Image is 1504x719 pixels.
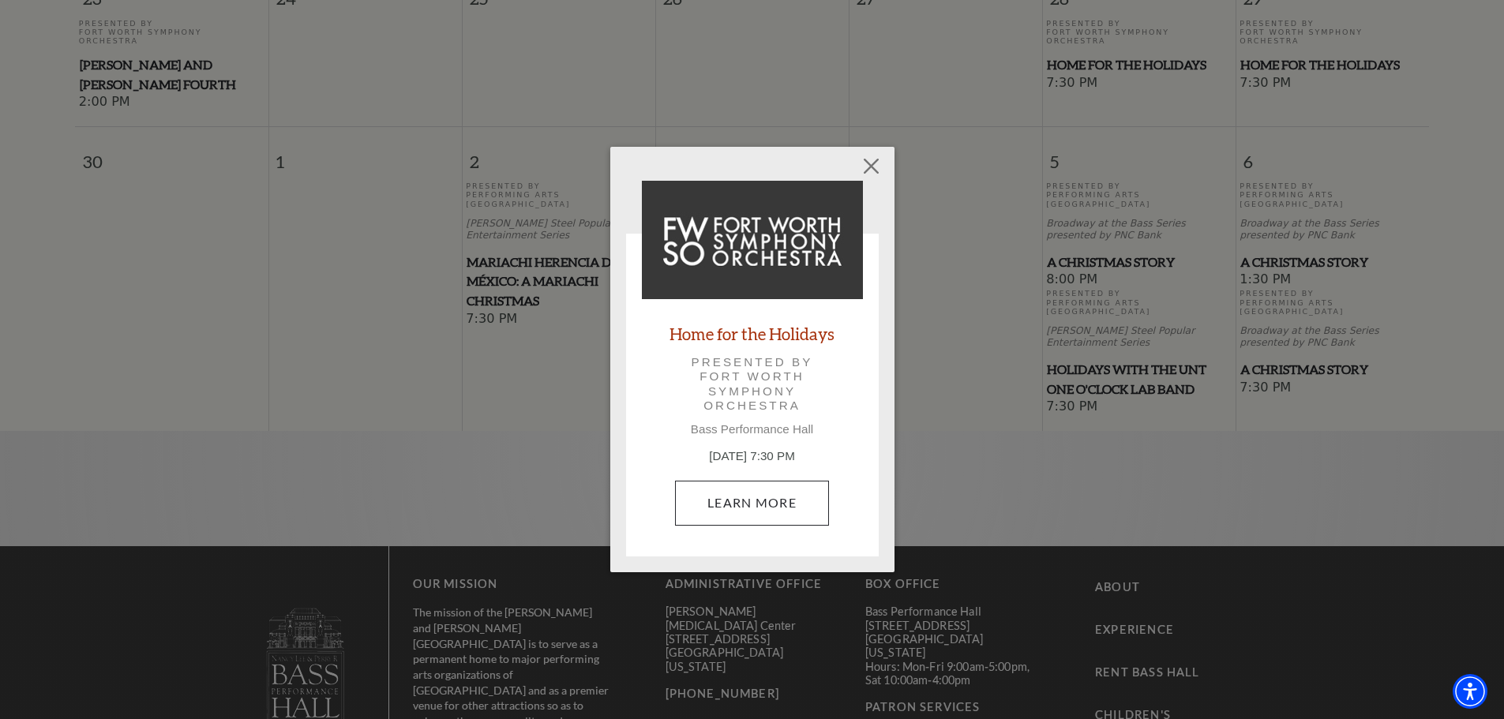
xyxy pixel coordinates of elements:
[642,422,863,436] p: Bass Performance Hall
[1453,674,1487,709] div: Accessibility Menu
[642,181,863,299] img: Home for the Holidays
[856,152,886,182] button: Close
[675,481,829,525] a: November 28, 7:30 PM Learn More
[664,355,841,413] p: Presented by Fort Worth Symphony Orchestra
[669,323,835,344] a: Home for the Holidays
[642,448,863,466] p: [DATE] 7:30 PM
